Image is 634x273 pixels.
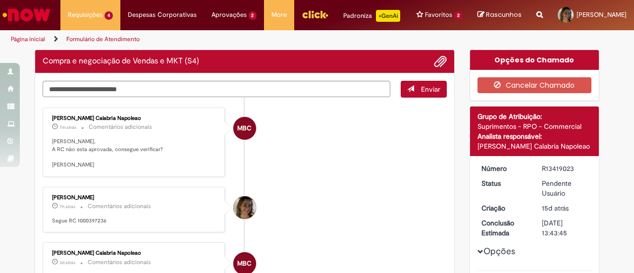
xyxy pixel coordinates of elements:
[577,10,627,19] span: [PERSON_NAME]
[66,35,140,43] a: Formulário de Atendimento
[105,11,113,20] span: 4
[477,121,592,131] div: Suprimentos - RPO - Commercial
[59,124,76,130] time: 29/08/2025 16:28:53
[52,138,217,169] p: [PERSON_NAME], A RC não esta aprovada, consegue verificar? [PERSON_NAME]
[542,204,569,213] span: 15d atrás
[52,115,217,121] div: [PERSON_NAME] Calabria Napoleao
[88,258,151,267] small: Comentários adicionais
[233,196,256,219] div: Kelle Cristina Luz Neves
[43,57,199,66] h2: Compra e negociação de Vendas e MKT (S4) Histórico de tíquete
[271,10,287,20] span: More
[59,124,76,130] span: 7m atrás
[474,164,535,173] dt: Número
[477,77,592,93] button: Cancelar Chamado
[89,123,152,131] small: Comentários adicionais
[425,10,452,20] span: Favoritos
[59,260,75,266] time: 26/08/2025 17:16:15
[59,204,75,210] span: 7h atrás
[477,141,592,151] div: [PERSON_NAME] Calabria Napoleao
[237,116,252,140] span: MBC
[88,202,151,211] small: Comentários adicionais
[128,10,197,20] span: Despesas Corporativas
[474,218,535,238] dt: Conclusão Estimada
[474,178,535,188] dt: Status
[542,178,588,198] div: Pendente Usuário
[474,203,535,213] dt: Criação
[302,7,328,22] img: click_logo_yellow_360x200.png
[376,10,400,22] p: +GenAi
[542,218,588,238] div: [DATE] 13:43:45
[249,11,257,20] span: 2
[59,260,75,266] span: 3d atrás
[52,250,217,256] div: [PERSON_NAME] Calabria Napoleao
[542,203,588,213] div: 14/08/2025 17:43:42
[434,55,447,68] button: Adicionar anexos
[7,30,415,49] ul: Trilhas de página
[477,10,522,20] a: Rascunhos
[401,81,447,98] button: Enviar
[59,204,75,210] time: 29/08/2025 09:17:58
[1,5,52,25] img: ServiceNow
[477,131,592,141] div: Analista responsável:
[477,111,592,121] div: Grupo de Atribuição:
[486,10,522,19] span: Rascunhos
[52,217,217,225] p: Segue RC 1000397236
[43,81,390,97] textarea: Digite sua mensagem aqui...
[454,11,463,20] span: 2
[542,164,588,173] div: R13419023
[52,195,217,201] div: [PERSON_NAME]
[11,35,45,43] a: Página inicial
[542,204,569,213] time: 14/08/2025 17:43:42
[343,10,400,22] div: Padroniza
[233,117,256,140] div: Mariana Bracher Calabria Napoleao
[421,85,440,94] span: Enviar
[211,10,247,20] span: Aprovações
[470,50,599,70] div: Opções do Chamado
[68,10,103,20] span: Requisições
